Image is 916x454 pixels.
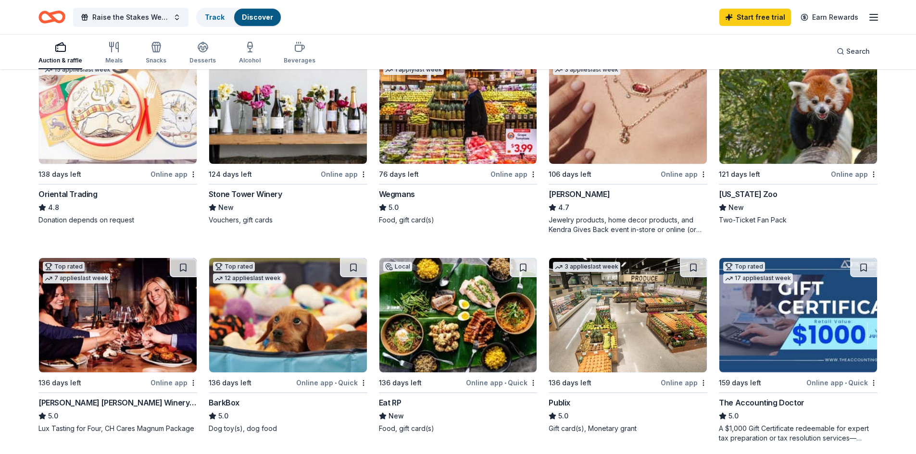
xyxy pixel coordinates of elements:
a: Image for Publix3 applieslast week136 days leftOnline appPublix5.0Gift card(s), Monetary grant [549,258,707,433]
img: Image for Virginia Zoo [719,49,877,164]
div: 136 days left [38,377,81,389]
div: Online app [321,168,367,180]
div: Dog toy(s), dog food [209,424,367,433]
div: BarkBox [209,397,239,408]
a: Image for WegmansTop rated1 applylast week76 days leftOnline appWegmans5.0Food, gift card(s) [379,49,538,225]
a: Discover [242,13,273,21]
div: Lux Tasting for Four, CH Cares Magnum Package [38,424,197,433]
div: 136 days left [379,377,422,389]
div: 124 days left [209,169,252,180]
div: Online app [151,377,197,389]
button: Snacks [146,37,166,69]
div: Top rated [43,262,85,271]
div: Two-Ticket Fan Pack [719,215,878,225]
div: 106 days left [549,169,591,180]
img: Image for Cooper's Hawk Winery and Restaurants [39,258,197,372]
img: Image for Kendra Scott [549,49,707,164]
img: Image for BarkBox [209,258,367,372]
div: Online app Quick [466,377,537,389]
div: Desserts [189,57,216,64]
div: 136 days left [209,377,251,389]
div: Online app [661,168,707,180]
span: Raise the Stakes Western Royale Casino Night [92,12,169,23]
div: Online app Quick [806,377,878,389]
div: [US_STATE] Zoo [719,188,777,200]
div: Publix [549,397,570,408]
div: 136 days left [549,377,591,389]
button: Search [829,42,878,61]
div: 138 days left [38,169,81,180]
button: TrackDiscover [196,8,282,27]
div: 3 applies last week [553,65,620,75]
span: 4.8 [48,202,59,213]
div: Gift card(s), Monetary grant [549,424,707,433]
div: Online app [151,168,197,180]
button: Meals [105,37,123,69]
div: Online app Quick [296,377,367,389]
a: Earn Rewards [795,9,864,26]
span: 4.7 [558,202,569,213]
div: Wegmans [379,188,415,200]
a: Track [205,13,225,21]
div: Top rated [213,262,255,271]
div: Auction & raffle [38,57,82,64]
div: 1 apply last week [383,65,444,75]
div: Snacks [146,57,166,64]
span: New [218,202,234,213]
button: Alcohol [239,37,261,69]
img: Image for The Accounting Doctor [719,258,877,372]
div: Stone Tower Winery [209,188,282,200]
div: Online app [661,377,707,389]
a: Image for Eat RPLocal136 days leftOnline app•QuickEat RPNewFood, gift card(s) [379,258,538,433]
div: Jewelry products, home decor products, and Kendra Gives Back event in-store or online (or both!) ... [549,215,707,234]
span: 5.0 [558,410,568,422]
div: Top rated [723,262,765,271]
div: 17 applies last week [723,273,793,283]
div: 12 applies last week [213,273,283,283]
span: • [504,379,506,387]
div: [PERSON_NAME] [549,188,610,200]
div: Oriental Trading [38,188,98,200]
div: Meals [105,57,123,64]
img: Image for Oriental Trading [39,49,197,164]
a: Image for The Accounting DoctorTop rated17 applieslast week159 days leftOnline app•QuickThe Accou... [719,258,878,443]
div: 121 days left [719,169,760,180]
div: 159 days left [719,377,761,389]
div: Online app [831,168,878,180]
span: New [389,410,404,422]
div: Alcohol [239,57,261,64]
a: Image for Oriental TradingTop rated15 applieslast week138 days leftOnline appOriental Trading4.8D... [38,49,197,225]
div: Vouchers, gift cards [209,215,367,225]
a: Image for BarkBoxTop rated12 applieslast week136 days leftOnline app•QuickBarkBox5.0Dog toy(s), d... [209,258,367,433]
a: Image for Kendra ScottTop rated3 applieslast week106 days leftOnline app[PERSON_NAME]4.7Jewelry p... [549,49,707,234]
div: Online app [490,168,537,180]
a: Image for Stone Tower WineryLocal124 days leftOnline appStone Tower WineryNewVouchers, gift cards [209,49,367,225]
img: Image for Eat RP [379,258,537,372]
a: Home [38,6,65,28]
div: 15 applies last week [43,65,113,75]
span: Search [846,46,870,57]
span: 5.0 [389,202,399,213]
div: Food, gift card(s) [379,424,538,433]
button: Beverages [284,37,315,69]
button: Raise the Stakes Western Royale Casino Night [73,8,188,27]
div: 7 applies last week [43,273,110,283]
div: The Accounting Doctor [719,397,804,408]
span: New [728,202,744,213]
button: Auction & raffle [38,37,82,69]
a: Image for Virginia ZooLocal121 days leftOnline app[US_STATE] ZooNewTwo-Ticket Fan Pack [719,49,878,225]
div: Local [383,262,412,271]
button: Desserts [189,37,216,69]
span: • [845,379,847,387]
div: Beverages [284,57,315,64]
span: 5.0 [218,410,228,422]
a: Start free trial [719,9,791,26]
a: Image for Cooper's Hawk Winery and RestaurantsTop rated7 applieslast week136 days leftOnline app[... [38,258,197,433]
div: A $1,000 Gift Certificate redeemable for expert tax preparation or tax resolution services—recipi... [719,424,878,443]
div: 76 days left [379,169,419,180]
div: Food, gift card(s) [379,215,538,225]
div: Eat RP [379,397,402,408]
div: [PERSON_NAME] [PERSON_NAME] Winery and Restaurants [38,397,197,408]
span: • [335,379,337,387]
div: 3 applies last week [553,262,620,272]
